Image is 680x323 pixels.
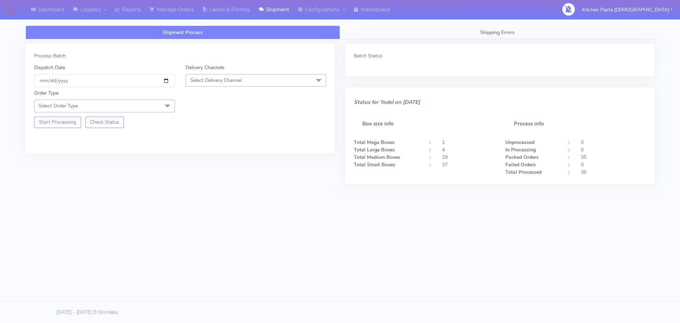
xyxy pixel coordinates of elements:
[577,2,678,17] button: Kitchen Pasta [DEMOGRAPHIC_DATA]
[190,77,242,84] span: Select Delivery Channel
[430,139,431,146] strong: :
[480,29,515,36] span: Shipping Errors
[430,154,431,161] strong: :
[568,169,569,176] strong: :
[186,64,225,71] label: Delivery Channels
[34,89,58,97] label: Order Type
[354,139,395,146] strong: Total Mega Boxes
[437,139,500,146] div: 1
[39,102,78,109] span: Select Order Type
[505,169,542,176] strong: Total Processed
[354,161,395,168] strong: Total Small Boxes
[568,139,569,146] strong: :
[430,161,431,168] strong: :
[354,154,400,161] strong: Total Medium Boxes
[25,26,654,39] ul: Tabs
[505,146,536,153] strong: In Processing
[34,64,65,71] label: Dispatch Date
[505,139,534,146] strong: Unprocessed
[576,146,651,154] div: 0
[505,154,539,161] strong: Packed Orders
[354,146,395,153] strong: Total Large Boxes
[505,112,646,135] h5: Process info
[568,146,569,153] strong: :
[85,117,124,128] button: Check Status
[354,112,495,135] h5: Box size info
[505,161,536,168] strong: Failed Orders
[354,52,646,60] div: Batch Status
[34,52,326,60] div: Process Batch
[568,154,569,161] strong: :
[430,146,431,153] strong: :
[576,139,651,146] div: 0
[163,29,203,36] span: Shipment Process
[354,99,420,106] i: Status for Yodel on [DATE]
[576,168,651,176] div: 35
[437,146,500,154] div: 4
[568,161,569,168] strong: :
[576,154,651,161] div: 35
[437,154,500,161] div: 29
[576,161,651,168] div: 0
[34,117,81,128] button: Start Processing
[437,161,500,168] div: 37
